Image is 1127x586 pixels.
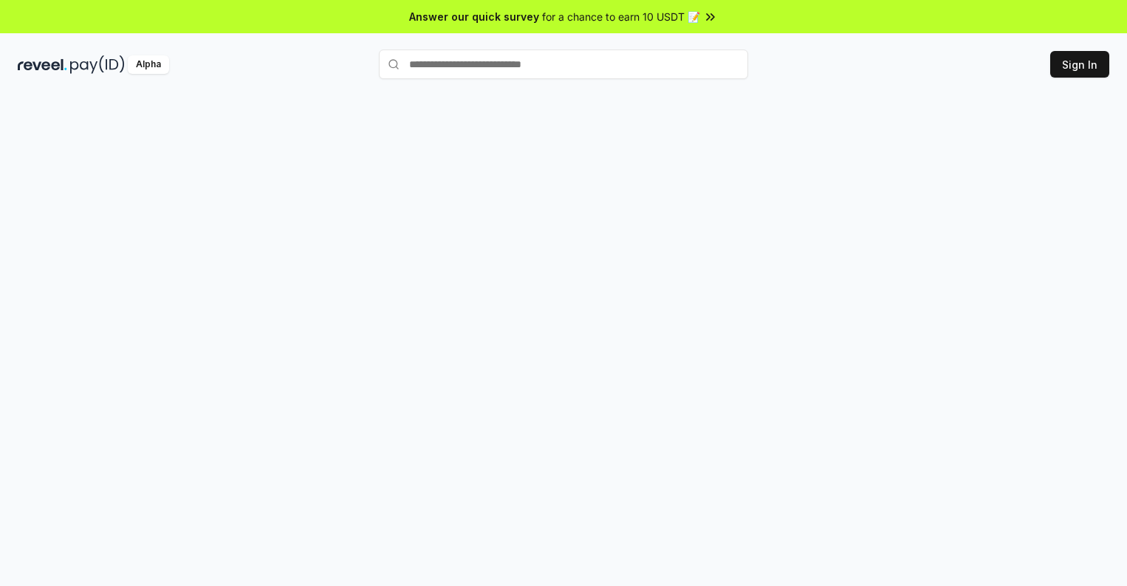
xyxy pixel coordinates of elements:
[70,55,125,74] img: pay_id
[128,55,169,74] div: Alpha
[1050,51,1109,78] button: Sign In
[409,9,539,24] span: Answer our quick survey
[18,55,67,74] img: reveel_dark
[542,9,700,24] span: for a chance to earn 10 USDT 📝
